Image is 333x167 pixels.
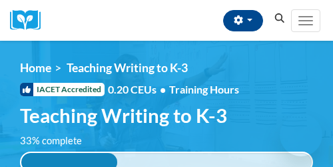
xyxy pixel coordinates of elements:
iframe: Button to launch messaging window [280,114,322,156]
span: • [160,83,166,96]
span: 0.20 CEUs [108,82,169,97]
span: Teaching Writing to K-3 [67,61,188,75]
label: 33% complete [20,134,97,148]
span: IACET Accredited [20,83,105,96]
a: Cox Campus [10,10,50,31]
button: Account Settings [223,10,263,31]
button: Search [270,11,290,27]
span: Teaching Writing to K-3 [20,104,227,127]
span: Training Hours [169,83,239,96]
img: Logo brand [10,10,50,31]
a: Home [20,61,51,75]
